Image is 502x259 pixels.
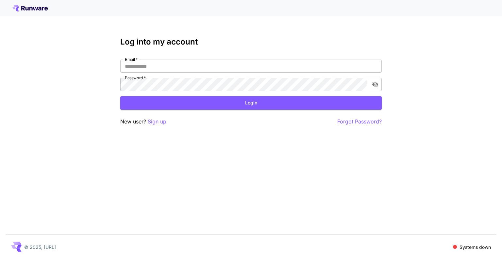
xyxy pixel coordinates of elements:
[120,37,382,46] h3: Log into my account
[460,244,491,250] p: Systems down
[125,75,146,81] label: Password
[369,79,381,90] button: toggle password visibility
[125,57,138,62] label: Email
[24,244,56,250] p: © 2025, [URL]
[148,118,166,126] button: Sign up
[120,118,166,126] p: New user?
[120,96,382,110] button: Login
[337,118,382,126] button: Forgot Password?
